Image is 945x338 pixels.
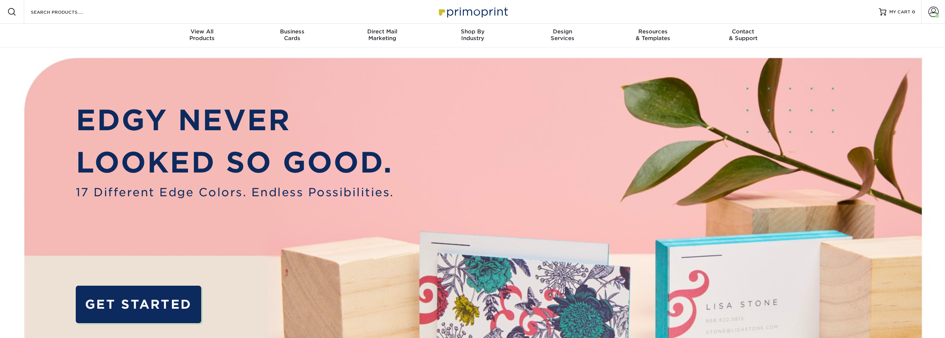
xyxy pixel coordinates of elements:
[698,28,788,42] div: & Support
[337,28,427,35] span: Direct Mail
[608,28,698,35] span: Resources
[76,99,394,142] p: EDGY NEVER
[337,28,427,42] div: Marketing
[157,28,247,42] div: Products
[912,9,915,14] span: 0
[337,24,427,47] a: Direct MailMarketing
[518,28,608,42] div: Services
[436,4,510,20] img: Primoprint
[247,24,337,47] a: BusinessCards
[427,24,518,47] a: Shop ByIndustry
[698,28,788,35] span: Contact
[427,28,518,42] div: Industry
[247,28,337,35] span: Business
[518,28,608,35] span: Design
[698,24,788,47] a: Contact& Support
[76,286,201,323] a: GET STARTED
[608,28,698,42] div: & Templates
[30,7,102,16] input: SEARCH PRODUCTS.....
[889,9,910,15] span: MY CART
[247,28,337,42] div: Cards
[427,28,518,35] span: Shop By
[518,24,608,47] a: DesignServices
[76,141,394,184] p: LOOKED SO GOOD.
[76,184,394,201] span: 17 Different Edge Colors. Endless Possibilities.
[157,28,247,35] span: View All
[157,24,247,47] a: View AllProducts
[608,24,698,47] a: Resources& Templates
